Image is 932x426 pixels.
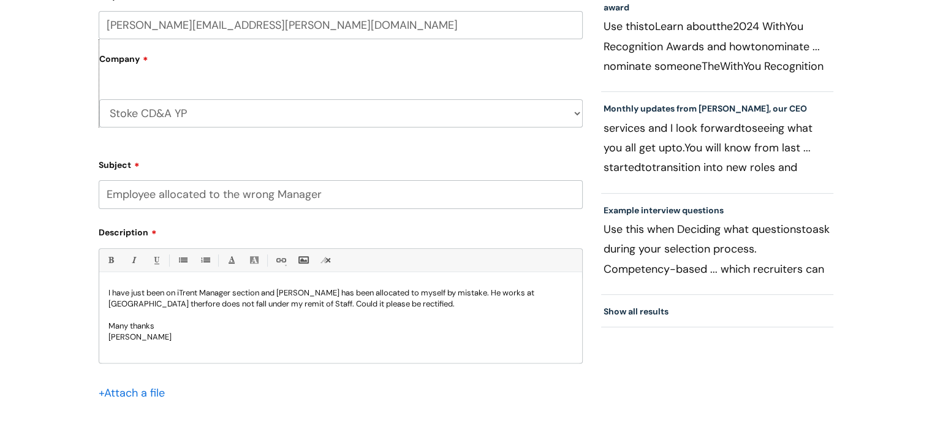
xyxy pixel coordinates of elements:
label: Subject [99,156,583,170]
a: Remove formatting (Ctrl-\) [318,253,333,268]
span: The [702,59,720,74]
p: Many thanks [108,321,573,332]
a: Font Color [224,253,239,268]
p: services and I look forward seeing what you all get up You will know from last ... started transi... [604,118,832,177]
input: Email [99,11,583,39]
a: Bold (Ctrl-B) [103,253,118,268]
p: Use this when Deciding what questions ask during your selection process. Competency-based ... whi... [604,219,832,278]
span: the [716,19,733,34]
a: Insert Image... [295,253,311,268]
span: to [801,222,813,237]
p: [PERSON_NAME] [108,332,573,343]
a: Underline(Ctrl-U) [148,253,164,268]
label: Company [99,50,583,77]
span: to [644,19,655,34]
a: Italic (Ctrl-I) [126,253,141,268]
p: I have just been on iTrent Manager section and [PERSON_NAME] has been allocated to myself by mist... [108,287,573,310]
a: Show all results [604,306,669,317]
span: to [741,121,752,135]
a: • Unordered List (Ctrl-Shift-7) [175,253,190,268]
a: Example interview questions [604,205,724,216]
span: to [641,160,652,175]
span: to. [672,140,684,155]
span: to [751,39,762,54]
div: Attach a file [99,383,172,403]
a: 1. Ordered List (Ctrl-Shift-8) [197,253,213,268]
a: Link [273,253,288,268]
a: Back Color [246,253,262,268]
a: Monthly updates from [PERSON_NAME], our CEO [604,103,807,114]
p: Use this Learn about 2024 WithYou Recognition Awards and how nominate ... nominate someone WithYo... [604,17,832,75]
label: Description [99,223,583,238]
